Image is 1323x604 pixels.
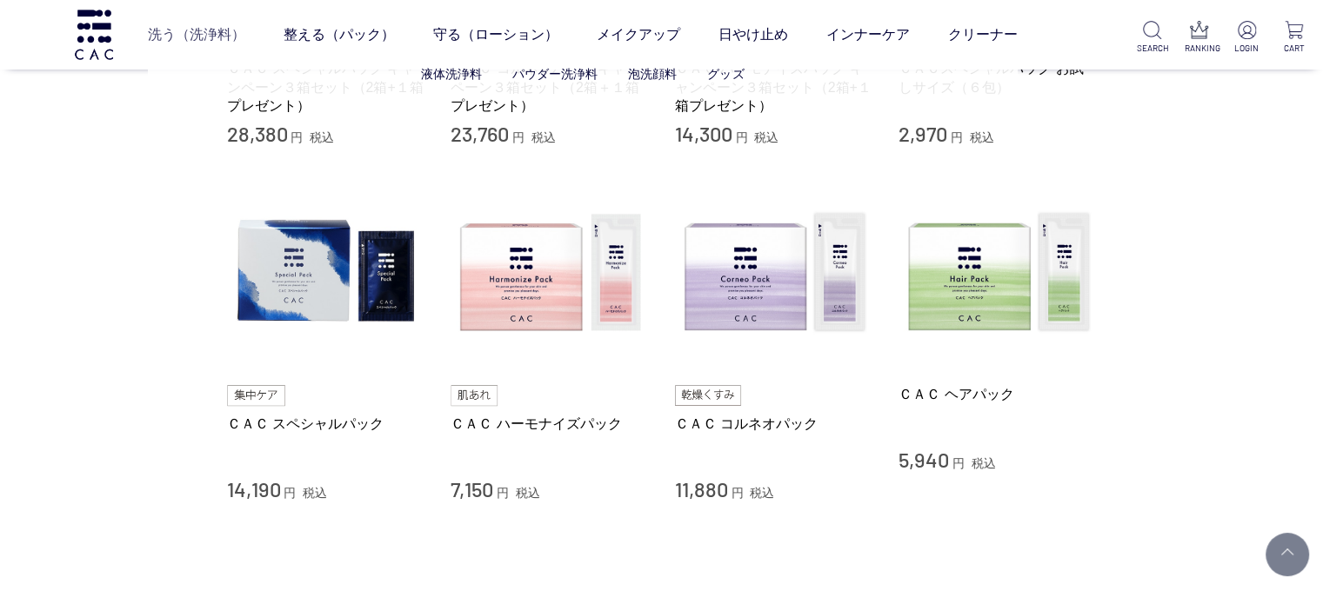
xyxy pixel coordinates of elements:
[291,130,303,144] span: 円
[707,67,744,81] a: グッズ
[750,486,774,500] span: 税込
[1137,21,1167,55] a: SEARCH
[951,130,963,144] span: 円
[310,130,334,144] span: 税込
[227,121,288,146] span: 28,380
[1279,21,1309,55] a: CART
[1279,42,1309,55] p: CART
[227,385,286,406] img: 集中ケア
[497,486,509,500] span: 円
[899,174,1097,372] img: ＣＡＣ ヘアパック
[227,415,425,433] a: ＣＡＣ スペシャルパック
[1232,21,1262,55] a: LOGIN
[899,121,947,146] span: 2,970
[675,174,873,372] img: ＣＡＣ コルネオパック
[148,10,245,59] a: 洗う（洗浄料）
[735,130,747,144] span: 円
[1232,42,1262,55] p: LOGIN
[451,385,498,406] img: 肌あれ
[718,10,788,59] a: 日やけ止め
[952,456,965,470] span: 円
[433,10,558,59] a: 守る（ローション）
[303,486,327,500] span: 税込
[451,476,493,501] span: 7,150
[516,486,540,500] span: 税込
[597,10,680,59] a: メイクアップ
[451,174,649,372] img: ＣＡＣ ハーモナイズパック
[675,385,742,406] img: 乾燥くすみ
[628,67,677,81] a: 泡洗顔料
[531,130,556,144] span: 税込
[227,174,425,372] img: ＣＡＣ スペシャルパック
[451,415,649,433] a: ＣＡＣ ハーモナイズパック
[675,476,728,501] span: 11,880
[227,476,281,501] span: 14,190
[1185,21,1215,55] a: RANKING
[675,121,732,146] span: 14,300
[970,130,994,144] span: 税込
[512,67,598,81] a: パウダー洗浄料
[899,447,949,472] span: 5,940
[731,486,743,500] span: 円
[72,10,116,59] img: logo
[1137,42,1167,55] p: SEARCH
[421,67,482,81] a: 液体洗浄料
[899,385,1097,403] a: ＣＡＣ ヘアパック
[284,10,395,59] a: 整える（パック）
[754,130,778,144] span: 税込
[675,415,873,433] a: ＣＡＣ コルネオパック
[826,10,910,59] a: インナーケア
[948,10,1018,59] a: クリーナー
[972,456,996,470] span: 税込
[1185,42,1215,55] p: RANKING
[512,130,525,144] span: 円
[451,121,509,146] span: 23,760
[284,486,296,500] span: 円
